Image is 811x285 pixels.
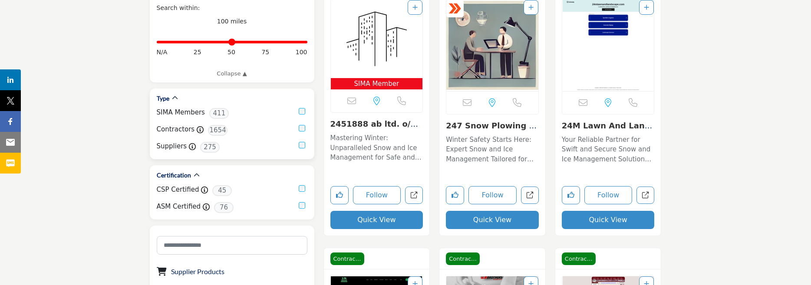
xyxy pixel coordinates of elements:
span: 1654 [208,125,227,136]
a: Add To List [528,4,534,11]
button: Quick View [562,211,655,229]
label: ASM Certified [157,202,201,212]
a: Your Reliable Partner for Swift and Secure Snow and Ice Management Solutions This premier company... [562,133,655,164]
a: 247 Snow Plowing LLC... [446,121,537,140]
button: Like listing [446,186,464,204]
a: 24M Lawn And Landsca... [562,121,652,140]
span: SIMA Member [333,79,421,89]
span: 411 [209,108,229,119]
h3: 24M Lawn And Landscape Services, LLC [562,121,655,131]
span: 100 miles [217,18,247,25]
div: Search within: [157,3,307,13]
a: Add To List [644,4,649,11]
button: Follow [468,186,517,204]
button: Quick View [330,211,423,229]
h2: Certification [157,171,191,180]
span: 100 [296,48,307,57]
button: Follow [584,186,633,204]
label: CSP Certified [157,185,199,195]
input: SIMA Members checkbox [299,108,305,115]
label: Suppliers [157,141,187,151]
input: Search Category [157,236,307,255]
a: Winter Safety Starts Here: Expert Snow and Ice Management Tailored for You. Specializing in compr... [446,133,539,164]
span: 25 [194,48,201,57]
span: N/A [157,48,168,57]
p: Winter Safety Starts Here: Expert Snow and Ice Management Tailored for You. Specializing in compr... [446,135,539,164]
a: Add To List [412,4,418,11]
span: 75 [261,48,269,57]
p: Mastering Winter: Unparalleled Snow and Ice Management for Safe and Functional Properties With a ... [330,133,423,163]
h2: Type [157,94,169,103]
p: Your Reliable Partner for Swift and Secure Snow and Ice Management Solutions This premier company... [562,135,655,164]
button: Supplier Products [171,266,224,277]
span: 50 [227,48,235,57]
span: Contractor [562,252,596,265]
a: Open 24m-lawn-and-landscape-servicesllc in new tab [636,187,654,204]
a: Mastering Winter: Unparalleled Snow and Ice Management for Safe and Functional Properties With a ... [330,131,423,163]
span: 275 [200,142,220,153]
input: Contractors checkbox [299,125,305,131]
button: Like listing [562,186,580,204]
button: Follow [353,186,401,204]
button: Quick View [446,211,539,229]
span: Contractor [446,252,480,265]
a: Collapse ▲ [157,69,307,78]
input: ASM Certified checkbox [299,202,305,209]
a: 2451888 ab ltd. o/a ... [330,119,418,138]
input: Suppliers checkbox [299,142,305,148]
img: ASM Certified Badge Icon [448,2,462,15]
h3: 247 Snow Plowing LLC [446,121,539,131]
h3: 2451888 ab ltd. o/a Sapphire Property Solutions [330,119,423,129]
a: Open 247-snow-plowing-llc in new tab [521,187,539,204]
label: SIMA Members [157,108,205,118]
span: 45 [212,185,232,196]
input: CSP Certified checkbox [299,185,305,192]
span: Contractor [330,252,364,265]
a: Open 2451888-ab-ltd-oa-sapphire-property-solutions in new tab [405,187,423,204]
button: Like listing [330,186,349,204]
span: 76 [214,202,234,213]
label: Contractors [157,124,195,134]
